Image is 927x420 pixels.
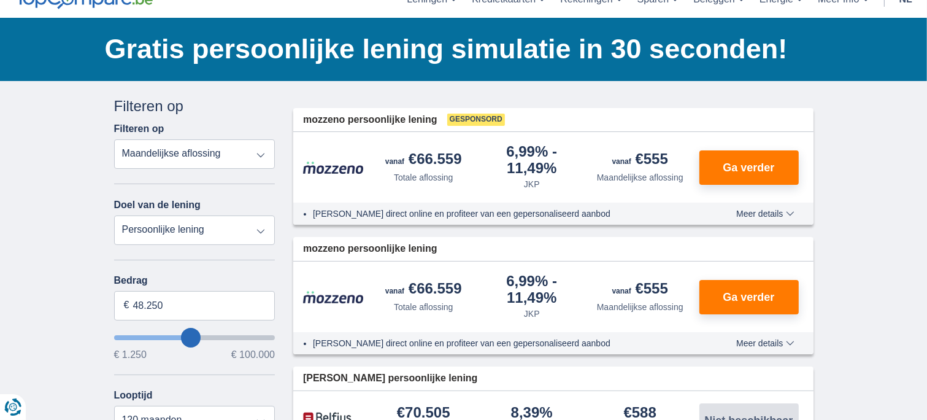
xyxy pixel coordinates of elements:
[303,290,364,304] img: product.pl.alt Mozzeno
[385,152,462,169] div: €66.559
[524,308,540,320] div: JKP
[303,113,437,127] span: mozzeno persoonlijke lening
[612,281,668,298] div: €555
[303,371,477,386] span: [PERSON_NAME] persoonlijke lening
[736,209,794,218] span: Meer details
[597,171,683,184] div: Maandelijkse aflossing
[394,171,453,184] div: Totale aflossing
[303,161,364,174] img: product.pl.alt Mozzeno
[699,280,799,314] button: Ga verder
[124,298,129,313] span: €
[114,390,153,401] label: Looptijd
[727,209,803,219] button: Meer details
[612,152,668,169] div: €555
[114,335,275,340] input: wantToBorrow
[114,123,164,134] label: Filteren op
[483,274,582,305] div: 6,99%
[114,96,275,117] div: Filteren op
[114,275,275,286] label: Bedrag
[231,350,275,360] span: € 100.000
[313,208,691,220] li: [PERSON_NAME] direct online en profiteer van een gepersonaliseerd aanbod
[736,339,794,348] span: Meer details
[723,162,774,173] span: Ga verder
[114,350,147,360] span: € 1.250
[394,301,453,313] div: Totale aflossing
[483,144,582,176] div: 6,99%
[447,114,505,126] span: Gesponsord
[303,242,437,256] span: mozzeno persoonlijke lening
[313,337,691,349] li: [PERSON_NAME] direct online en profiteer van een gepersonaliseerd aanbod
[597,301,683,313] div: Maandelijkse aflossing
[524,178,540,190] div: JKP
[727,338,803,348] button: Meer details
[105,30,814,68] h1: Gratis persoonlijke lening simulatie in 30 seconden!
[699,150,799,185] button: Ga verder
[114,200,201,211] label: Doel van de lening
[723,292,774,303] span: Ga verder
[385,281,462,298] div: €66.559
